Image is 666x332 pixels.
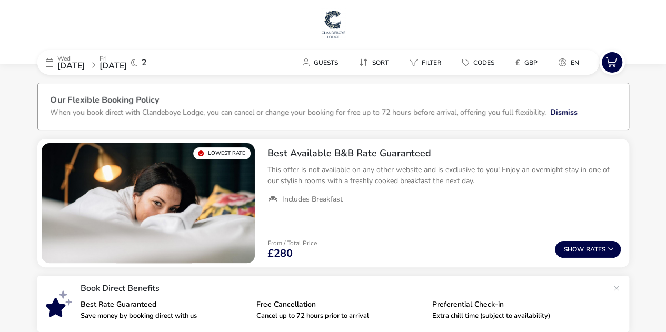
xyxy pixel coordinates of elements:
[507,55,550,70] naf-pibe-menu-bar-item: £GBP
[37,50,195,75] div: Wed[DATE]Fri[DATE]2
[550,55,592,70] naf-pibe-menu-bar-item: en
[571,58,579,67] span: en
[401,55,454,70] naf-pibe-menu-bar-item: Filter
[57,55,85,62] p: Wed
[81,284,608,293] p: Book Direct Benefits
[555,241,621,258] button: ShowRates
[294,55,351,70] naf-pibe-menu-bar-item: Guests
[294,55,346,70] button: Guests
[351,55,397,70] button: Sort
[193,147,251,159] div: Lowest Rate
[314,58,338,67] span: Guests
[267,240,317,246] p: From / Total Price
[432,301,600,308] p: Preferential Check-in
[432,313,600,319] p: Extra chill time (subject to availability)
[401,55,450,70] button: Filter
[473,58,494,67] span: Codes
[282,195,343,204] span: Includes Breakfast
[57,60,85,72] span: [DATE]
[100,55,127,62] p: Fri
[81,301,248,308] p: Best Rate Guaranteed
[351,55,401,70] naf-pibe-menu-bar-item: Sort
[550,107,578,118] button: Dismiss
[564,246,586,253] span: Show
[507,55,546,70] button: £GBP
[515,57,520,68] i: £
[142,58,147,67] span: 2
[51,107,546,117] p: When you book direct with Clandeboye Lodge, you can cancel or change your booking for free up to ...
[550,55,588,70] button: en
[267,164,621,186] p: This offer is not available on any other website and is exclusive to you! Enjoy an overnight stay...
[256,301,424,308] p: Free Cancellation
[51,96,616,107] h3: Our Flexible Booking Policy
[267,248,293,259] span: £280
[267,147,621,159] h2: Best Available B&B Rate Guaranteed
[454,55,503,70] button: Codes
[81,313,248,319] p: Save money by booking direct with us
[320,8,346,40] img: Main Website
[454,55,507,70] naf-pibe-menu-bar-item: Codes
[372,58,389,67] span: Sort
[422,58,441,67] span: Filter
[259,139,629,213] div: Best Available B&B Rate GuaranteedThis offer is not available on any other website and is exclusi...
[42,143,255,263] swiper-slide: 1 / 1
[524,58,538,67] span: GBP
[100,60,127,72] span: [DATE]
[256,313,424,319] p: Cancel up to 72 hours prior to arrival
